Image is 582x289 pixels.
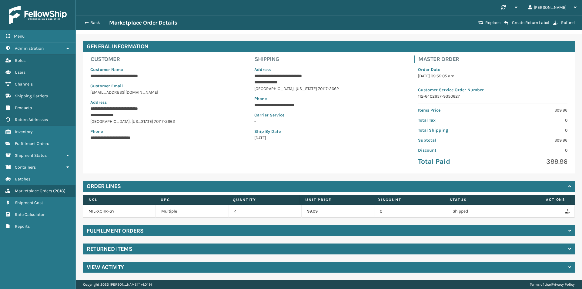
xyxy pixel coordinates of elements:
[497,147,567,153] p: 0
[418,147,489,153] p: Discount
[551,20,577,25] button: Refund
[87,264,124,271] h4: View Activity
[15,153,47,158] span: Shipment Status
[15,129,33,134] span: Inventory
[9,6,67,24] img: logo
[447,205,520,218] td: Shipped
[504,20,508,25] i: Create Return Label
[418,117,489,123] p: Total Tax
[418,107,489,113] p: Items Price
[89,209,115,214] a: MIL-XCHR-GY
[15,70,25,75] span: Users
[87,245,132,253] h4: Returned Items
[15,176,30,182] span: Batches
[15,58,25,63] span: Roles
[109,19,177,26] h3: Marketplace Order Details
[15,105,32,110] span: Products
[156,205,229,218] td: Multiple
[15,224,30,229] span: Reports
[90,118,240,125] p: [GEOGRAPHIC_DATA] , [US_STATE] 70117-2662
[229,205,302,218] td: 4
[418,137,489,143] p: Subtotal
[518,195,569,205] span: Actions
[15,46,44,51] span: Administration
[83,41,575,52] h4: General Information
[497,157,567,166] p: 399.96
[15,212,45,217] span: Rate Calculator
[161,197,222,203] label: UPC
[497,127,567,133] p: 0
[552,282,575,287] a: Privacy Policy
[254,96,404,102] p: Phone
[15,117,48,122] span: Return Addresses
[418,93,567,99] p: 112-6402657-9350627
[418,55,571,63] h4: Master Order
[90,89,240,96] p: [EMAIL_ADDRESS][DOMAIN_NAME]
[87,183,121,190] h4: Order Lines
[90,128,240,135] p: Phone
[254,128,404,135] p: Ship By Date
[478,21,483,25] i: Replace
[476,20,502,25] button: Replace
[15,141,49,146] span: Fulfillment Orders
[530,282,551,287] a: Terms of Use
[254,112,404,118] p: Carrier Service
[15,188,52,193] span: Marketplace Orders
[305,197,366,203] label: Unit Price
[418,127,489,133] p: Total Shipping
[565,209,569,213] i: Refund Order Line
[15,82,33,87] span: Channels
[87,227,143,234] h4: Fulfillment Orders
[15,200,43,205] span: Shipment Cost
[233,197,294,203] label: Quantity
[89,197,149,203] label: SKU
[15,165,36,170] span: Containers
[530,280,575,289] div: |
[377,197,438,203] label: Discount
[502,20,551,25] button: Create Return Label
[497,117,567,123] p: 0
[418,73,567,79] p: [DATE] 09:55:05 am
[90,83,240,89] p: Customer Email
[450,197,510,203] label: Status
[255,55,407,63] h4: Shipping
[90,66,240,73] p: Customer Name
[254,118,404,125] p: -
[254,135,404,141] p: [DATE]
[14,34,25,39] span: Menu
[302,205,374,218] td: 99.99
[90,100,107,105] span: Address
[254,67,271,72] span: Address
[53,188,65,193] span: ( 2818 )
[91,55,243,63] h4: Customer
[81,20,109,25] button: Back
[553,21,557,25] i: Refund
[254,86,404,92] p: [GEOGRAPHIC_DATA] , [US_STATE] 70117-2662
[418,87,567,93] p: Customer Service Order Number
[418,66,567,73] p: Order Date
[418,157,489,166] p: Total Paid
[83,280,152,289] p: Copyright 2023 [PERSON_NAME]™ v 1.0.191
[497,107,567,113] p: 399.96
[497,137,567,143] p: 399.96
[15,93,48,99] span: Shipping Carriers
[374,205,447,218] td: 0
